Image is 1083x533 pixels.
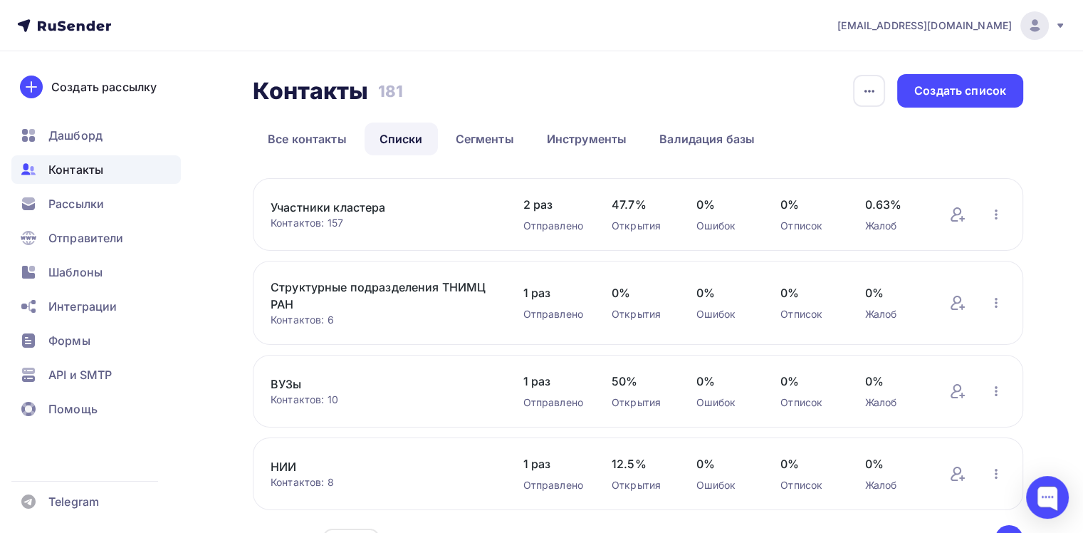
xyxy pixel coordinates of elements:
[51,78,157,95] div: Создать рассылку
[696,455,753,472] span: 0%
[780,284,837,301] span: 0%
[865,455,921,472] span: 0%
[865,219,921,233] div: Жалоб
[48,229,124,247] span: Отправители
[780,219,837,233] div: Отписок
[48,332,90,349] span: Формы
[696,196,753,213] span: 0%
[11,155,181,184] a: Контакты
[378,81,403,101] h3: 181
[48,298,117,315] span: Интеграции
[523,196,582,213] span: 2 раз
[865,307,921,321] div: Жалоб
[612,219,668,233] div: Открытия
[612,284,668,301] span: 0%
[837,11,1066,40] a: [EMAIL_ADDRESS][DOMAIN_NAME]
[48,127,103,144] span: Дашборд
[271,458,494,475] a: НИИ
[11,258,181,286] a: Шаблоны
[48,400,98,418] span: Помощь
[696,373,753,390] span: 0%
[532,123,642,155] a: Инструменты
[837,19,1012,33] span: [EMAIL_ADDRESS][DOMAIN_NAME]
[696,395,753,410] div: Ошибок
[780,196,837,213] span: 0%
[48,161,103,178] span: Контакты
[780,373,837,390] span: 0%
[271,216,494,230] div: Контактов: 157
[523,373,582,390] span: 1 раз
[253,77,368,105] h2: Контакты
[612,455,668,472] span: 12.5%
[865,284,921,301] span: 0%
[780,455,837,472] span: 0%
[612,395,668,410] div: Открытия
[271,279,494,313] a: Структурные подразделения ТНИМЦ РАН
[11,326,181,355] a: Формы
[523,307,582,321] div: Отправлено
[253,123,362,155] a: Все контакты
[523,395,582,410] div: Отправлено
[271,376,494,393] a: ВУЗы
[865,478,921,492] div: Жалоб
[271,393,494,407] div: Контактов: 10
[865,196,921,213] span: 0.63%
[696,478,753,492] div: Ошибок
[612,307,668,321] div: Открытия
[271,199,494,216] a: Участники кластера
[865,395,921,410] div: Жалоб
[523,219,582,233] div: Отправлено
[696,219,753,233] div: Ошибок
[914,83,1006,99] div: Создать список
[11,224,181,252] a: Отправители
[696,307,753,321] div: Ошибок
[11,121,181,150] a: Дашборд
[780,307,837,321] div: Отписок
[48,493,99,510] span: Telegram
[48,366,112,383] span: API и SMTP
[696,284,753,301] span: 0%
[271,475,494,490] div: Контактов: 8
[48,195,104,212] span: Рассылки
[523,478,582,492] div: Отправлено
[780,478,837,492] div: Отписок
[523,284,582,301] span: 1 раз
[865,373,921,390] span: 0%
[612,373,668,390] span: 50%
[271,313,494,327] div: Контактов: 6
[612,196,668,213] span: 47.7%
[612,478,668,492] div: Открытия
[644,123,770,155] a: Валидация базы
[11,190,181,218] a: Рассылки
[780,395,837,410] div: Отписок
[48,264,103,281] span: Шаблоны
[523,455,582,472] span: 1 раз
[441,123,529,155] a: Сегменты
[365,123,438,155] a: Списки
